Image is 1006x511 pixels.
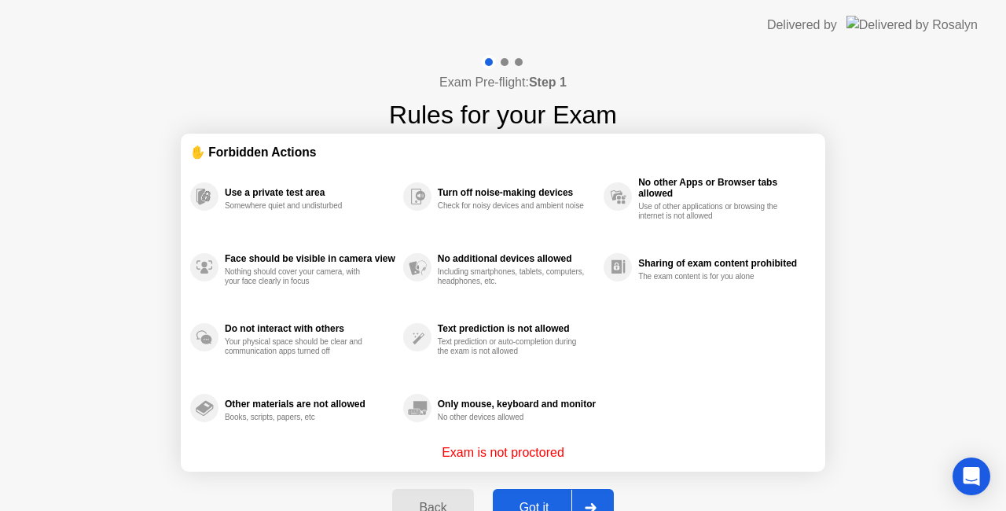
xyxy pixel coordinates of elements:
[225,187,395,198] div: Use a private test area
[438,337,586,356] div: Text prediction or auto-completion during the exam is not allowed
[438,201,586,211] div: Check for noisy devices and ambient noise
[225,413,373,422] div: Books, scripts, papers, etc
[438,323,596,334] div: Text prediction is not allowed
[846,16,978,34] img: Delivered by Rosalyn
[225,253,395,264] div: Face should be visible in camera view
[225,267,373,286] div: Nothing should cover your camera, with your face clearly in focus
[767,16,837,35] div: Delivered by
[638,177,808,199] div: No other Apps or Browser tabs allowed
[439,73,567,92] h4: Exam Pre-flight:
[225,399,395,410] div: Other materials are not allowed
[225,323,395,334] div: Do not interact with others
[438,253,596,264] div: No additional devices allowed
[438,399,596,410] div: Only mouse, keyboard and monitor
[438,267,586,286] div: Including smartphones, tablets, computers, headphones, etc.
[389,96,617,134] h1: Rules for your Exam
[225,201,373,211] div: Somewhere quiet and undisturbed
[438,187,596,198] div: Turn off noise-making devices
[638,202,787,221] div: Use of other applications or browsing the internet is not allowed
[529,75,567,89] b: Step 1
[438,413,586,422] div: No other devices allowed
[225,337,373,356] div: Your physical space should be clear and communication apps turned off
[190,143,816,161] div: ✋ Forbidden Actions
[953,458,990,495] div: Open Intercom Messenger
[638,272,787,281] div: The exam content is for you alone
[638,258,808,269] div: Sharing of exam content prohibited
[442,443,564,462] p: Exam is not proctored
